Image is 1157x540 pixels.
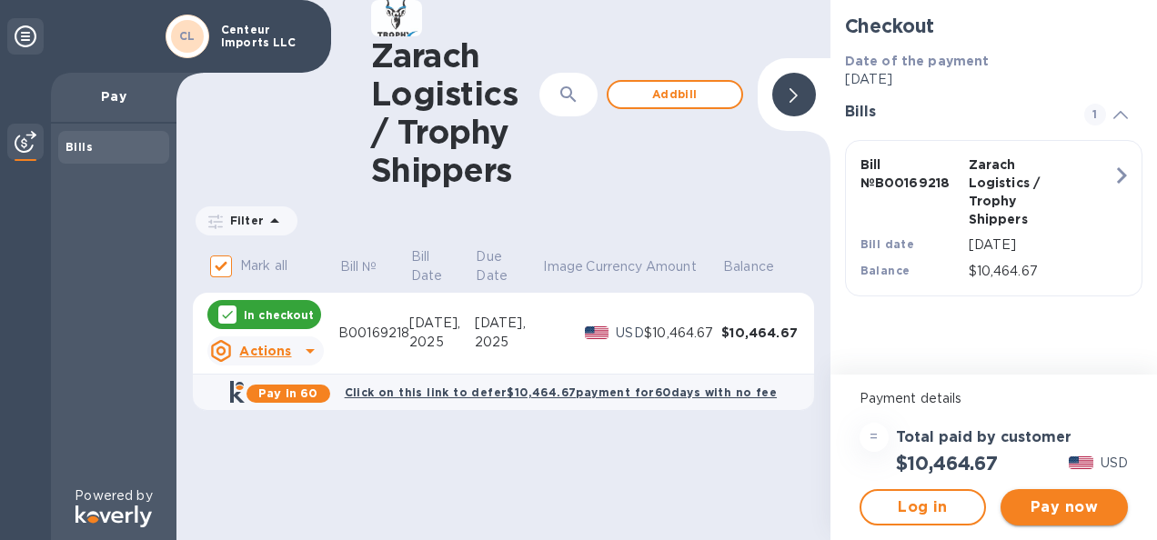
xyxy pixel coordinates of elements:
span: Log in [876,496,971,518]
div: $10,464.67 [644,324,721,343]
button: Log in [860,489,987,525]
p: Amount [646,257,697,276]
span: Bill № [340,257,401,276]
p: Payment details [860,389,1128,408]
button: Pay now [1001,489,1128,525]
b: Click on this link to defer $10,464.67 payment for 60 days with no fee [345,385,777,399]
img: Logo [75,505,152,527]
p: [DATE] [845,70,1142,89]
p: Bill № B00169218 [860,155,961,192]
img: USD [1069,456,1093,469]
div: = [860,423,889,452]
span: Bill Date [411,247,473,285]
h2: $10,464.67 [896,452,998,475]
span: 1 [1084,104,1106,125]
p: [DATE] [969,235,1112,255]
p: Bill Date [411,247,449,285]
p: Pay [65,87,162,105]
button: Bill №B00169218Zarach Logistics / Trophy ShippersBill date[DATE]Balance$10,464.67 [845,140,1142,296]
p: Zarach Logistics / Trophy Shippers [969,155,1070,228]
div: [DATE], [409,314,475,333]
u: Actions [239,344,291,358]
p: In checkout [244,307,314,323]
span: Pay now [1015,496,1113,518]
h1: Zarach Logistics / Trophy Shippers [371,36,539,189]
p: Mark all [240,256,287,275]
b: Balance [860,264,911,277]
div: 2025 [475,333,542,352]
p: USD [616,324,644,343]
span: Add bill [623,84,727,105]
b: Date of the payment [845,54,990,68]
h3: Bills [845,104,1062,121]
div: $10,464.67 [721,324,799,342]
span: Due Date [476,247,540,285]
span: Amount [646,257,720,276]
p: Due Date [476,247,517,285]
b: Pay in 60 [258,386,317,400]
div: [DATE], [475,314,542,333]
p: Bill № [340,257,377,276]
p: Centeur Imports LLC [221,24,312,49]
p: Image [543,257,583,276]
h2: Checkout [845,15,1142,37]
div: B00169218 [338,324,409,343]
p: Currency [586,257,642,276]
button: Addbill [607,80,743,109]
b: Bill date [860,237,915,251]
img: USD [585,326,609,339]
p: Balance [723,257,774,276]
div: 2025 [409,333,475,352]
b: CL [179,29,196,43]
h3: Total paid by customer [896,429,1071,446]
p: USD [1101,454,1128,473]
p: Powered by [75,486,152,505]
p: $10,464.67 [969,262,1112,281]
b: Bills [65,140,93,154]
span: Balance [723,257,798,276]
p: Filter [223,213,264,228]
